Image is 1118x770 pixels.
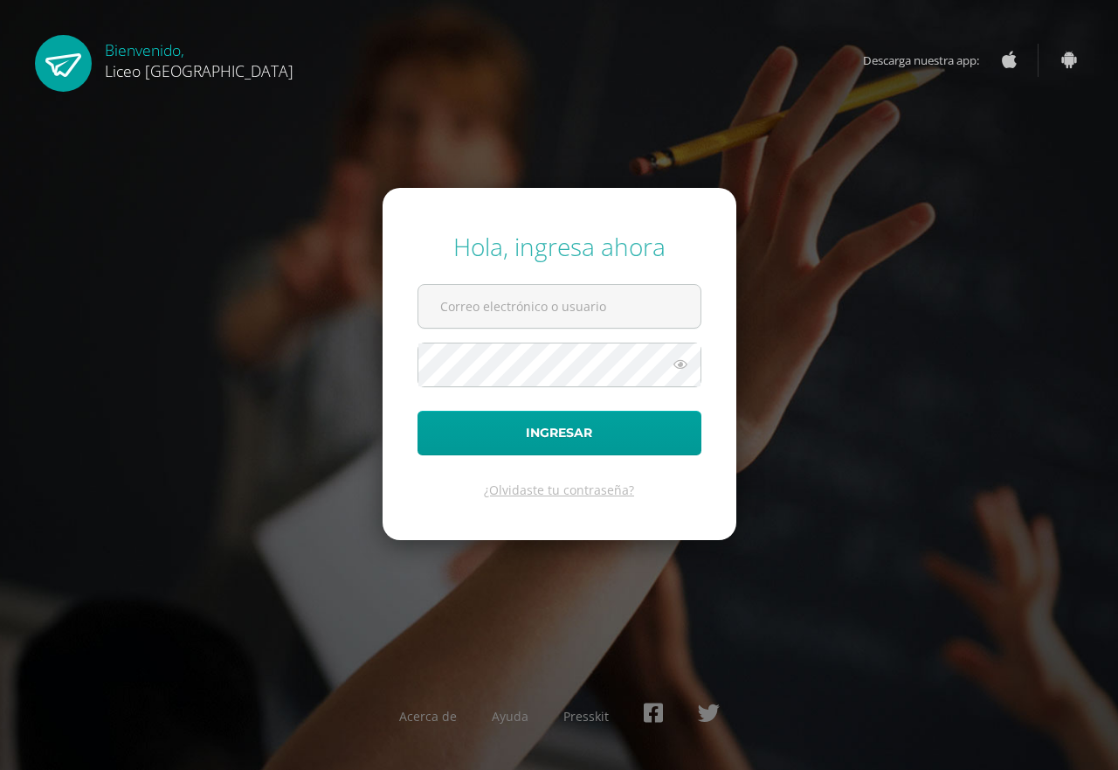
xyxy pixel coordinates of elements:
a: Acerca de [399,708,457,725]
span: Descarga nuestra app: [863,44,997,77]
button: Ingresar [418,411,701,455]
input: Correo electrónico o usuario [418,285,700,328]
a: Presskit [563,708,609,725]
div: Hola, ingresa ahora [418,230,701,263]
a: ¿Olvidaste tu contraseña? [484,482,634,498]
span: Liceo [GEOGRAPHIC_DATA] [105,60,293,81]
a: Ayuda [492,708,528,725]
div: Bienvenido, [105,35,293,81]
